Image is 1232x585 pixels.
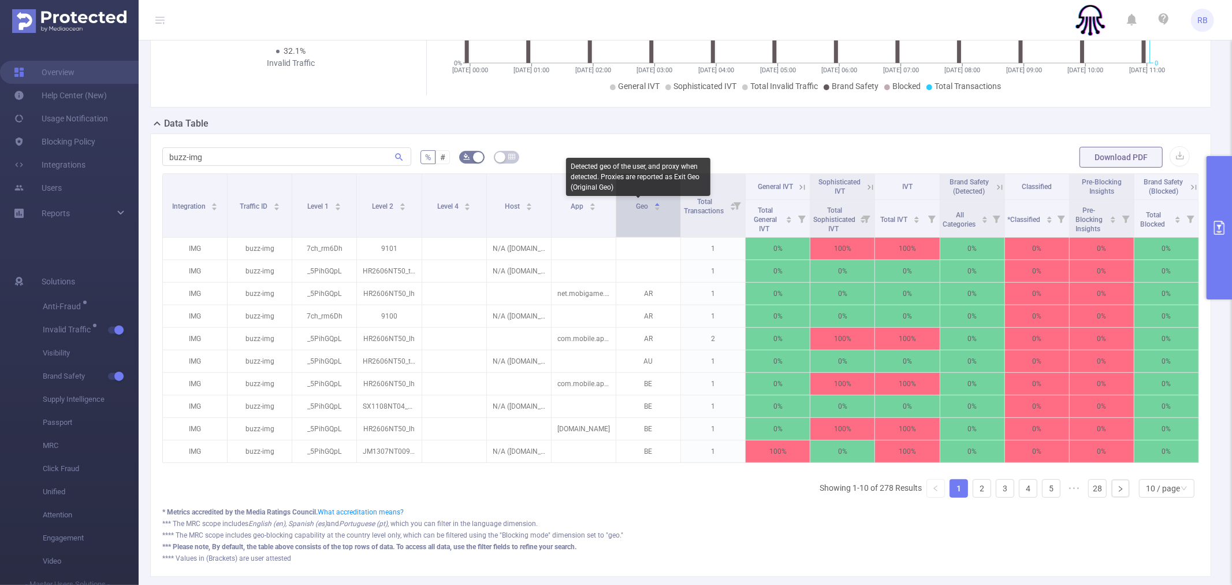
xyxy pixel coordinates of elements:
p: 0% [875,260,939,282]
p: HR2606NT50_lh [357,283,421,305]
p: 0% [875,305,939,327]
span: Unified [43,480,139,503]
span: RB [1197,9,1208,32]
p: 0% [1005,260,1069,282]
span: General IVT [618,82,660,91]
p: 0% [1070,283,1134,305]
div: Sort [1110,214,1116,221]
p: 0% [940,260,1004,282]
i: icon: caret-up [1047,214,1053,218]
p: 0% [810,350,874,372]
i: icon: caret-up [273,201,280,205]
i: icon: caret-up [335,201,341,205]
p: HR2606NT50_lh [357,418,421,440]
p: _5PihGQpL [292,328,356,350]
i: Filter menu [794,200,810,237]
p: IMG [163,395,227,417]
p: BE [616,440,680,462]
span: IVT [902,183,913,191]
span: MRC [43,434,139,457]
p: N/A ([DOMAIN_NAME]) [487,260,551,282]
li: 28 [1088,479,1107,498]
span: Video [43,550,139,573]
i: icon: caret-down [211,206,218,209]
h2: Data Table [164,117,209,131]
i: Portuguese (pt) [339,520,388,528]
p: buzz-img [228,305,292,327]
p: 7ch_rm6Dh [292,305,356,327]
span: *Classified [1008,216,1043,224]
p: 100% [875,328,939,350]
p: 0% [1070,418,1134,440]
p: 0% [1005,418,1069,440]
span: Total IVT [880,216,909,224]
div: *** Please note, By default, the table above consists of the top rows of data. To access all data... [162,542,1199,552]
a: 28 [1089,480,1106,497]
p: 100% [875,238,939,260]
li: Next 5 Pages [1065,479,1084,498]
span: Solutions [42,270,75,293]
p: buzz-img [228,260,292,282]
p: 0% [1070,395,1134,417]
div: Invalid Traffic [229,57,353,69]
p: 0% [1005,440,1069,462]
p: 1 [681,440,745,462]
p: 1 [681,350,745,372]
a: 1 [950,480,967,497]
div: Sort [981,214,988,221]
p: AR [616,283,680,305]
p: 0% [1134,305,1198,327]
li: 1 [950,479,968,498]
i: Filter menu [729,174,745,237]
p: N/A ([DOMAIN_NAME]) [487,350,551,372]
a: Overview [14,61,75,84]
a: Reports [42,202,70,225]
i: icon: caret-down [526,206,533,209]
i: icon: caret-up [654,201,660,205]
p: 1 [681,238,745,260]
span: Sophisticated IVT [673,82,736,91]
i: icon: caret-down [590,206,596,209]
i: Filter menu [1053,200,1069,237]
i: icon: caret-up [211,201,218,205]
p: 0% [1070,260,1134,282]
i: icon: table [508,153,515,160]
p: 0% [746,350,810,372]
a: Usage Notification [14,107,108,130]
span: Reports [42,209,70,218]
i: Filter menu [1118,200,1134,237]
tspan: [DATE] 00:00 [452,66,488,74]
p: 0% [746,260,810,282]
p: com.mobile.applock.wt [552,328,616,350]
div: Sort [1046,214,1053,221]
p: 100% [810,238,874,260]
div: Sort [654,201,661,208]
p: 0% [1005,283,1069,305]
p: 0% [746,283,810,305]
div: Sort [399,201,406,208]
p: 0% [875,350,939,372]
i: icon: caret-down [273,206,280,209]
p: HR2606NT50_tm [357,260,421,282]
p: 1 [681,395,745,417]
p: AU [616,350,680,372]
tspan: [DATE] 01:00 [513,66,549,74]
p: 0% [1005,305,1069,327]
p: JM1307NT009_tm [357,440,421,462]
div: Sort [913,214,920,221]
span: ••• [1065,479,1084,498]
p: 0% [940,373,1004,395]
li: 5 [1042,479,1060,498]
p: 0% [940,305,1004,327]
p: _5PihGQpL [292,395,356,417]
p: 0% [746,395,810,417]
p: buzz-img [228,350,292,372]
p: 9101 [357,238,421,260]
p: HR2606NT50_lh [357,373,421,395]
p: 0% [940,350,1004,372]
p: _5PihGQpL [292,283,356,305]
p: AR [616,328,680,350]
i: English (en), Spanish (es) [248,520,327,528]
p: 7ch_rm6Dh [292,238,356,260]
p: 0% [1134,395,1198,417]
